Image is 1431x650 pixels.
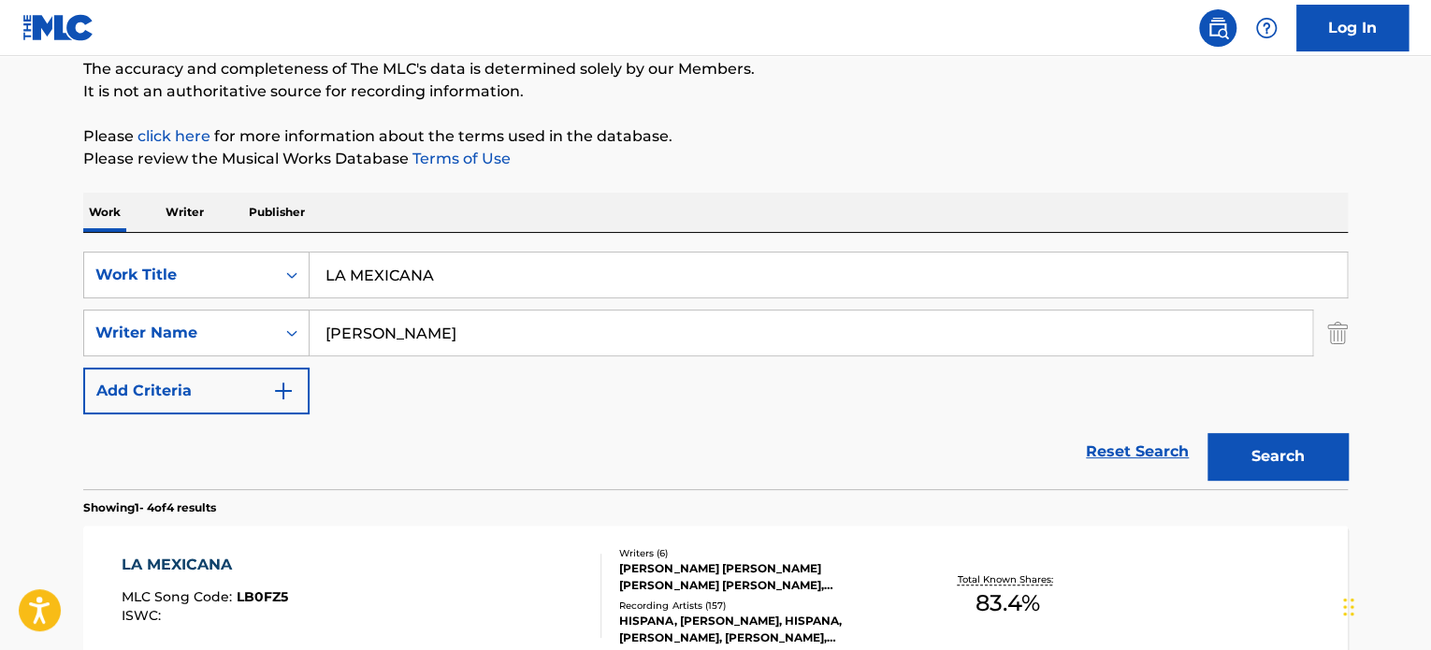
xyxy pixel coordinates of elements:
p: The accuracy and completeness of The MLC's data is determined solely by our Members. [83,58,1348,80]
button: Search [1207,433,1348,480]
a: Public Search [1199,9,1236,47]
div: Work Title [95,264,264,286]
p: It is not an authoritative source for recording information. [83,80,1348,103]
img: Delete Criterion [1327,310,1348,356]
img: 9d2ae6d4665cec9f34b9.svg [272,380,295,402]
p: Please for more information about the terms used in the database. [83,125,1348,148]
img: help [1255,17,1278,39]
p: Total Known Shares: [957,572,1057,586]
div: Drag [1343,579,1354,635]
div: Recording Artists ( 157 ) [619,599,902,613]
a: Terms of Use [409,150,511,167]
span: MLC Song Code : [122,588,237,605]
p: Showing 1 - 4 of 4 results [83,499,216,516]
button: Add Criteria [83,368,310,414]
img: MLC Logo [22,14,94,41]
p: Work [83,193,126,232]
p: Please review the Musical Works Database [83,148,1348,170]
div: [PERSON_NAME] [PERSON_NAME] [PERSON_NAME] [PERSON_NAME], [PERSON_NAME], [PERSON_NAME], [PERSON_NAME] [619,560,902,594]
p: Publisher [243,193,311,232]
a: click here [137,127,210,145]
div: Writers ( 6 ) [619,546,902,560]
div: LA MEXICANA [122,554,288,576]
span: ISWC : [122,607,166,624]
img: search [1207,17,1229,39]
div: Writer Name [95,322,264,344]
div: HISPANA, [PERSON_NAME], HISPANA, [PERSON_NAME], [PERSON_NAME], [PERSON_NAME],[GEOGRAPHIC_DATA], [... [619,613,902,646]
iframe: Chat Widget [1337,560,1431,650]
form: Search Form [83,252,1348,489]
a: Log In [1296,5,1409,51]
span: LB0FZ5 [237,588,288,605]
span: 83.4 % [975,586,1039,620]
div: Help [1248,9,1285,47]
p: Writer [160,193,210,232]
a: Reset Search [1077,431,1198,472]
